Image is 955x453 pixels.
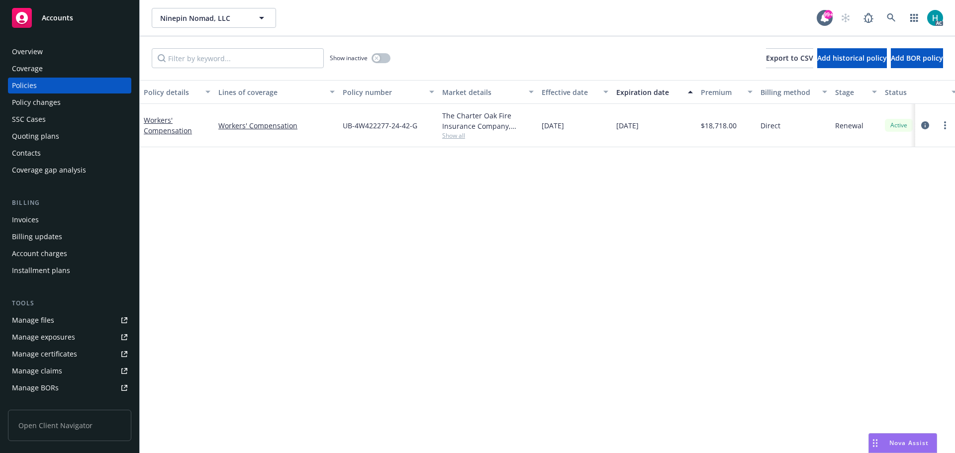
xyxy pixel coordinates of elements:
[8,212,131,228] a: Invoices
[12,380,59,396] div: Manage BORs
[330,54,368,62] span: Show inactive
[542,120,564,131] span: [DATE]
[904,8,924,28] a: Switch app
[218,120,335,131] a: Workers' Compensation
[868,433,937,453] button: Nova Assist
[881,8,901,28] a: Search
[885,87,946,97] div: Status
[869,434,881,453] div: Drag to move
[891,53,943,63] span: Add BOR policy
[8,346,131,362] a: Manage certificates
[12,111,46,127] div: SSC Cases
[152,8,276,28] button: Ninepin Nomad, LLC
[442,110,534,131] div: The Charter Oak Fire Insurance Company, Travelers Insurance
[8,111,131,127] a: SSC Cases
[12,329,75,345] div: Manage exposures
[927,10,943,26] img: photo
[836,8,856,28] a: Start snowing
[12,128,59,144] div: Quoting plans
[616,120,639,131] span: [DATE]
[140,80,214,104] button: Policy details
[835,120,863,131] span: Renewal
[889,121,909,130] span: Active
[12,397,88,413] div: Summary of insurance
[697,80,757,104] button: Premium
[761,87,816,97] div: Billing method
[8,94,131,110] a: Policy changes
[12,94,61,110] div: Policy changes
[343,87,423,97] div: Policy number
[12,263,70,278] div: Installment plans
[824,10,833,19] div: 99+
[859,8,878,28] a: Report a Bug
[12,162,86,178] div: Coverage gap analysis
[12,44,43,60] div: Overview
[12,246,67,262] div: Account charges
[616,87,682,97] div: Expiration date
[12,363,62,379] div: Manage claims
[12,346,77,362] div: Manage certificates
[8,298,131,308] div: Tools
[12,61,43,77] div: Coverage
[8,44,131,60] a: Overview
[612,80,697,104] button: Expiration date
[8,128,131,144] a: Quoting plans
[339,80,438,104] button: Policy number
[538,80,612,104] button: Effective date
[12,229,62,245] div: Billing updates
[542,87,597,97] div: Effective date
[442,131,534,140] span: Show all
[12,145,41,161] div: Contacts
[761,120,780,131] span: Direct
[8,410,131,441] span: Open Client Navigator
[701,120,737,131] span: $18,718.00
[8,329,131,345] a: Manage exposures
[42,14,73,22] span: Accounts
[144,115,192,135] a: Workers' Compensation
[218,87,324,97] div: Lines of coverage
[343,120,417,131] span: UB-4W422277-24-42-G
[8,78,131,93] a: Policies
[766,48,813,68] button: Export to CSV
[835,87,866,97] div: Stage
[8,229,131,245] a: Billing updates
[757,80,831,104] button: Billing method
[8,145,131,161] a: Contacts
[12,78,37,93] div: Policies
[831,80,881,104] button: Stage
[12,312,54,328] div: Manage files
[817,53,887,63] span: Add historical policy
[889,439,929,447] span: Nova Assist
[8,162,131,178] a: Coverage gap analysis
[144,87,199,97] div: Policy details
[8,198,131,208] div: Billing
[8,61,131,77] a: Coverage
[939,119,951,131] a: more
[442,87,523,97] div: Market details
[8,363,131,379] a: Manage claims
[8,4,131,32] a: Accounts
[8,380,131,396] a: Manage BORs
[891,48,943,68] button: Add BOR policy
[152,48,324,68] input: Filter by keyword...
[438,80,538,104] button: Market details
[8,397,131,413] a: Summary of insurance
[8,312,131,328] a: Manage files
[8,263,131,278] a: Installment plans
[766,53,813,63] span: Export to CSV
[8,246,131,262] a: Account charges
[12,212,39,228] div: Invoices
[214,80,339,104] button: Lines of coverage
[701,87,742,97] div: Premium
[919,119,931,131] a: circleInformation
[160,13,246,23] span: Ninepin Nomad, LLC
[817,48,887,68] button: Add historical policy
